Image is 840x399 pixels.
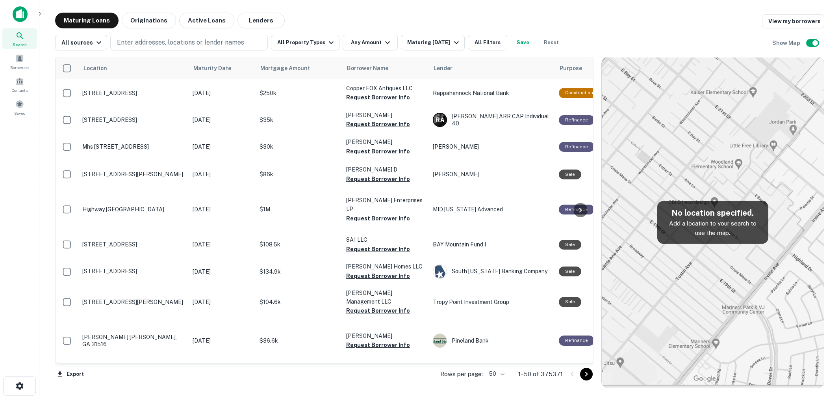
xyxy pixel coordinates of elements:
div: Pineland Bank [433,334,551,348]
button: Save your search to get updates of matches that match your search criteria. [510,35,536,50]
span: Borrowers [10,64,29,71]
p: [PERSON_NAME] Homes LLC [346,262,425,271]
div: This loan purpose was for refinancing [559,142,594,152]
p: [PERSON_NAME] [346,111,425,119]
div: Sale [559,267,581,276]
p: [DATE] [193,240,252,249]
iframe: Chat Widget [801,336,840,374]
p: $108.5k [260,240,338,249]
span: Location [83,63,107,73]
p: Highway [GEOGRAPHIC_DATA] [82,206,185,213]
th: Location [78,57,189,79]
p: Add a location to your search to use the map. [664,219,762,237]
p: $134.9k [260,267,338,276]
p: [PERSON_NAME] [346,138,425,146]
span: Mortgage Amount [260,63,320,73]
button: Request Borrower Info [346,214,410,223]
h5: No location specified. [664,207,762,219]
p: [STREET_ADDRESS][PERSON_NAME] [82,298,185,306]
p: $36.6k [260,336,338,345]
div: All sources [61,38,104,47]
p: [STREET_ADDRESS] [82,89,185,97]
button: Request Borrower Info [346,306,410,315]
button: Request Borrower Info [346,119,410,129]
p: [DATE] [193,142,252,151]
button: Active Loans [179,13,234,28]
div: This loan purpose was for construction [559,88,599,98]
a: Borrowers [2,51,37,72]
p: [DATE] [193,89,252,97]
span: Search [13,41,27,48]
button: Reset [539,35,564,50]
p: $30k [260,142,338,151]
p: SA1 LLC [346,235,425,244]
a: Contacts [2,74,37,95]
p: MID [US_STATE] Advanced [433,205,551,214]
div: Sale [559,240,581,250]
button: Any Amount [343,35,398,50]
p: [PERSON_NAME] D [346,165,425,174]
span: Maturity Date [193,63,241,73]
p: [PERSON_NAME] [346,332,425,340]
img: map-placeholder.webp [602,57,824,388]
p: [PERSON_NAME] [433,142,551,151]
button: Request Borrower Info [346,174,410,184]
p: Rappahannock National Bank [433,89,551,97]
p: $86k [260,170,338,179]
p: Enter addresses, locations or lender names [117,38,244,47]
th: Purpose [555,57,620,79]
p: Tropy Point Investment Group [433,298,551,306]
p: [DATE] [193,205,252,214]
button: Request Borrower Info [346,340,410,350]
p: [STREET_ADDRESS] [82,116,185,123]
div: 50 [486,368,506,380]
p: $250k [260,89,338,97]
button: All Property Types [271,35,339,50]
p: $104.6k [260,298,338,306]
p: [DATE] [193,336,252,345]
button: All Filters [468,35,507,50]
button: Export [55,368,86,380]
img: picture [433,334,447,347]
button: Maturing Loans [55,13,119,28]
p: [PERSON_NAME] [433,170,551,179]
span: Lender [434,63,452,73]
p: [DATE] [193,116,252,124]
img: capitalize-icon.png [13,6,28,22]
div: South [US_STATE] Banking Company [433,265,551,279]
img: picture [433,265,447,278]
p: Copper FOX Antiques LLC [346,84,425,93]
div: This loan purpose was for refinancing [559,205,594,214]
p: [DATE] [193,170,252,179]
p: [STREET_ADDRESS] [82,268,185,275]
a: Search [2,28,37,49]
div: Sale [559,297,581,307]
a: Saved [2,97,37,118]
button: All sources [55,35,107,50]
th: Borrower Name [342,57,429,79]
th: Lender [429,57,555,79]
button: Lenders [237,13,285,28]
th: Mortgage Amount [256,57,342,79]
button: Request Borrower Info [346,147,410,156]
th: Maturity Date [189,57,256,79]
span: Saved [14,110,26,116]
p: [PERSON_NAME] Enterprises LP [346,196,425,213]
p: $35k [260,116,338,124]
span: Contacts [12,87,28,93]
span: Borrower Name [347,63,388,73]
p: 1–50 of 375371 [518,369,563,379]
a: View my borrowers [762,14,824,28]
button: Maturing [DATE] [401,35,464,50]
div: [PERSON_NAME] ARR CAP Individual 40 [433,113,551,127]
p: [DATE] [193,267,252,276]
p: Mhs [STREET_ADDRESS] [82,143,185,150]
button: Request Borrower Info [346,244,410,254]
div: Sale [559,170,581,179]
span: Purpose [560,63,582,73]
